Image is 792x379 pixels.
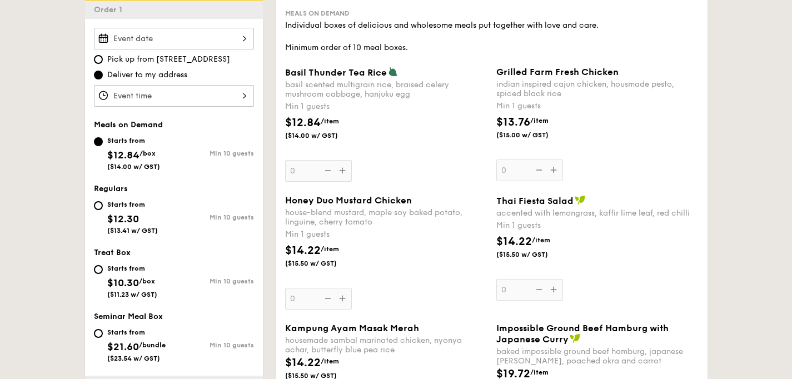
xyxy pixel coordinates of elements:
[94,55,103,64] input: Pick up from [STREET_ADDRESS]
[532,236,550,244] span: /item
[139,277,155,285] span: /box
[285,131,361,140] span: ($14.00 w/ GST)
[139,341,166,349] span: /bundle
[285,229,487,240] div: Min 1 guests
[94,71,103,79] input: Deliver to my address
[285,116,321,129] span: $12.84
[94,329,103,338] input: Starts from$21.60/bundle($23.54 w/ GST)Min 10 guests
[94,85,254,107] input: Event time
[94,5,127,14] span: Order 1
[94,201,103,210] input: Starts from$12.30($13.41 w/ GST)Min 10 guests
[496,67,619,77] span: Grilled Farm Fresh Chicken
[107,355,160,362] span: ($23.54 w/ GST)
[496,208,699,218] div: accented with lemongrass, kaffir lime leaf, red chilli
[140,149,156,157] span: /box
[496,196,574,206] span: Thai Fiesta Salad
[388,67,398,77] img: icon-vegetarian.fe4039eb.svg
[94,265,103,274] input: Starts from$10.30/box($11.23 w/ GST)Min 10 guests
[285,195,412,206] span: Honey Duo Mustard Chicken
[496,220,699,231] div: Min 1 guests
[496,347,699,366] div: baked impossible ground beef hamburg, japanese [PERSON_NAME], poached okra and carrot
[285,9,350,17] span: Meals on Demand
[285,67,387,78] span: Basil Thunder Tea Rice
[107,213,139,225] span: $12.30
[107,328,166,337] div: Starts from
[107,200,158,209] div: Starts from
[570,333,581,343] img: icon-vegan.f8ff3823.svg
[107,54,230,65] span: Pick up from [STREET_ADDRESS]
[174,341,254,349] div: Min 10 guests
[285,323,419,333] span: Kampung Ayam Masak Merah
[321,245,339,253] span: /item
[107,227,158,235] span: ($13.41 w/ GST)
[496,131,572,139] span: ($15.00 w/ GST)
[94,312,163,321] span: Seminar Meal Box
[174,213,254,221] div: Min 10 guests
[496,250,572,259] span: ($15.50 w/ GST)
[94,137,103,146] input: Starts from$12.84/box($14.00 w/ GST)Min 10 guests
[496,101,699,112] div: Min 1 guests
[107,264,157,273] div: Starts from
[285,259,361,268] span: ($15.50 w/ GST)
[321,357,339,365] span: /item
[94,28,254,49] input: Event date
[107,341,139,353] span: $21.60
[285,20,699,53] div: Individual boxes of delicious and wholesome meals put together with love and care. Minimum order ...
[94,248,131,257] span: Treat Box
[496,235,532,248] span: $14.22
[321,117,339,125] span: /item
[107,136,160,145] div: Starts from
[496,79,699,98] div: indian inspired cajun chicken, housmade pesto, spiced black rice
[174,149,254,157] div: Min 10 guests
[107,291,157,298] span: ($11.23 w/ GST)
[107,149,140,161] span: $12.84
[107,69,187,81] span: Deliver to my address
[174,277,254,285] div: Min 10 guests
[285,356,321,370] span: $14.22
[285,80,487,99] div: basil scented multigrain rice, braised celery mushroom cabbage, hanjuku egg
[496,116,530,129] span: $13.76
[107,163,160,171] span: ($14.00 w/ GST)
[107,277,139,289] span: $10.30
[496,323,669,345] span: Impossible Ground Beef Hamburg with Japanese Curry
[285,208,487,227] div: house-blend mustard, maple soy baked potato, linguine, cherry tomato
[94,184,128,193] span: Regulars
[575,195,586,205] img: icon-vegan.f8ff3823.svg
[285,244,321,257] span: $14.22
[530,117,549,124] span: /item
[285,336,487,355] div: housemade sambal marinated chicken, nyonya achar, butterfly blue pea rice
[94,120,163,129] span: Meals on Demand
[530,368,549,376] span: /item
[285,101,487,112] div: Min 1 guests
